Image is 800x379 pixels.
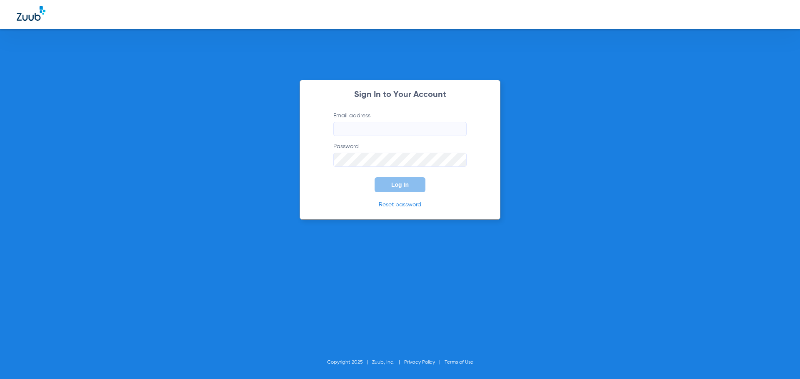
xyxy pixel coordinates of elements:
iframe: Chat Widget [758,339,800,379]
a: Terms of Use [445,360,473,365]
label: Password [333,142,467,167]
a: Reset password [379,202,421,208]
span: Log In [391,181,409,188]
img: Zuub Logo [17,6,45,21]
button: Log In [375,177,425,192]
label: Email address [333,111,467,136]
h2: Sign In to Your Account [321,91,479,99]
input: Password [333,153,467,167]
input: Email address [333,122,467,136]
li: Zuub, Inc. [372,358,404,367]
a: Privacy Policy [404,360,435,365]
li: Copyright 2025 [327,358,372,367]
